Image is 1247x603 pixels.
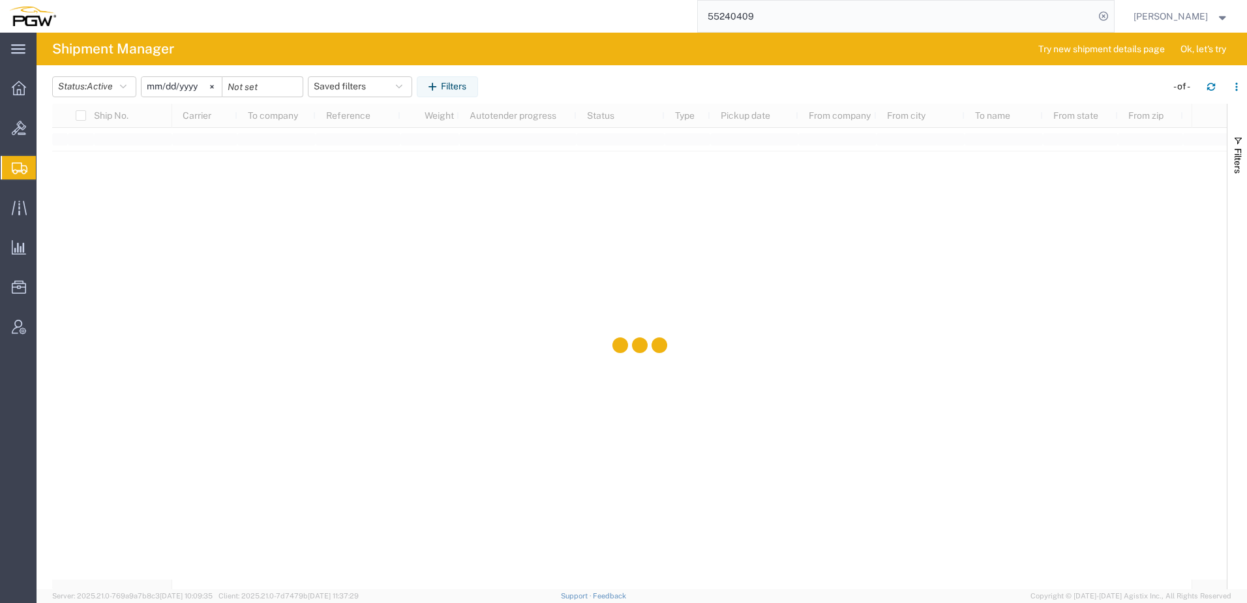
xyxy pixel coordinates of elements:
button: Status:Active [52,76,136,97]
span: Server: 2025.21.0-769a9a7b8c3 [52,592,213,600]
button: Saved filters [308,76,412,97]
a: Feedback [593,592,626,600]
button: [PERSON_NAME] [1133,8,1229,24]
span: Amber Hickey [1134,9,1208,23]
button: Filters [417,76,478,97]
input: Not set [222,77,303,97]
div: - of - [1173,80,1196,93]
span: [DATE] 11:37:29 [308,592,359,600]
input: Search for shipment number, reference number [698,1,1094,32]
span: [DATE] 10:09:35 [160,592,213,600]
span: Filters [1233,148,1243,174]
span: Client: 2025.21.0-7d7479b [218,592,359,600]
button: Ok, let's try [1169,39,1237,59]
h4: Shipment Manager [52,33,174,65]
a: Support [561,592,593,600]
span: Try new shipment details page [1038,42,1165,56]
span: Copyright © [DATE]-[DATE] Agistix Inc., All Rights Reserved [1030,591,1231,602]
img: logo [9,7,56,26]
input: Not set [142,77,222,97]
span: Active [87,81,113,91]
